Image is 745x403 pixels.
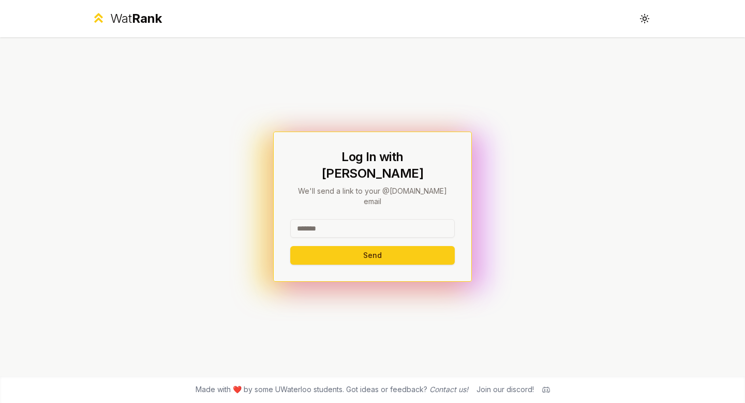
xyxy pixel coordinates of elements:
[196,384,468,395] span: Made with ❤️ by some UWaterloo students. Got ideas or feedback?
[110,10,162,27] div: Wat
[91,10,162,27] a: WatRank
[429,385,468,394] a: Contact us!
[290,186,455,207] p: We'll send a link to your @[DOMAIN_NAME] email
[290,149,455,182] h1: Log In with [PERSON_NAME]
[132,11,162,26] span: Rank
[476,384,534,395] div: Join our discord!
[290,246,455,265] button: Send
